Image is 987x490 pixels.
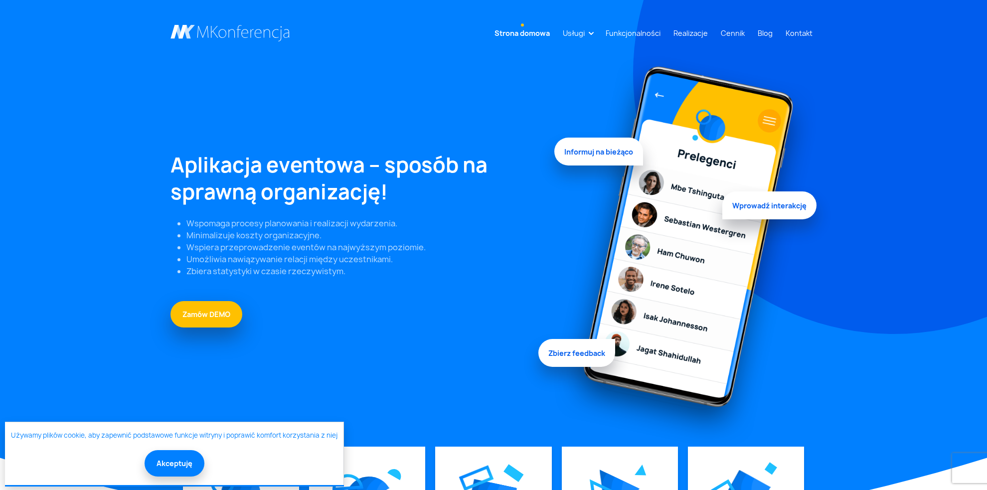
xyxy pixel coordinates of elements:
[387,469,401,481] img: Graficzny element strony
[186,253,542,265] li: Umożliwia nawiązywanie relacji między uczestnikami.
[186,217,542,229] li: Wspomaga procesy planowania i realizacji wydarzenia.
[754,24,777,42] a: Blog
[145,450,204,477] button: Akceptuję
[722,188,817,216] span: Wprowadź interakcję
[669,24,712,42] a: Realizacje
[186,265,542,277] li: Zbiera statystyki w czasie rzeczywistym.
[635,464,647,476] img: Graficzny element strony
[491,24,554,42] a: Strona domowa
[170,301,242,327] a: Zamów DEMO
[559,24,589,42] a: Usługi
[186,229,542,241] li: Minimalizuje koszty organizacyjne.
[186,241,542,253] li: Wspiera przeprowadzenie eventów na najwyższym poziomie.
[538,336,615,364] span: Zbierz feedback
[554,141,643,168] span: Informuj na bieżąco
[764,462,777,475] img: Graficzny element strony
[554,56,817,447] img: Graficzny element strony
[602,24,664,42] a: Funkcjonalności
[11,431,337,441] a: Używamy plików cookie, aby zapewnić podstawowe funkcje witryny i poprawić komfort korzystania z niej
[170,152,542,205] h1: Aplikacja eventowa – sposób na sprawną organizację!
[782,24,817,42] a: Kontakt
[503,464,524,482] img: Graficzny element strony
[717,24,749,42] a: Cennik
